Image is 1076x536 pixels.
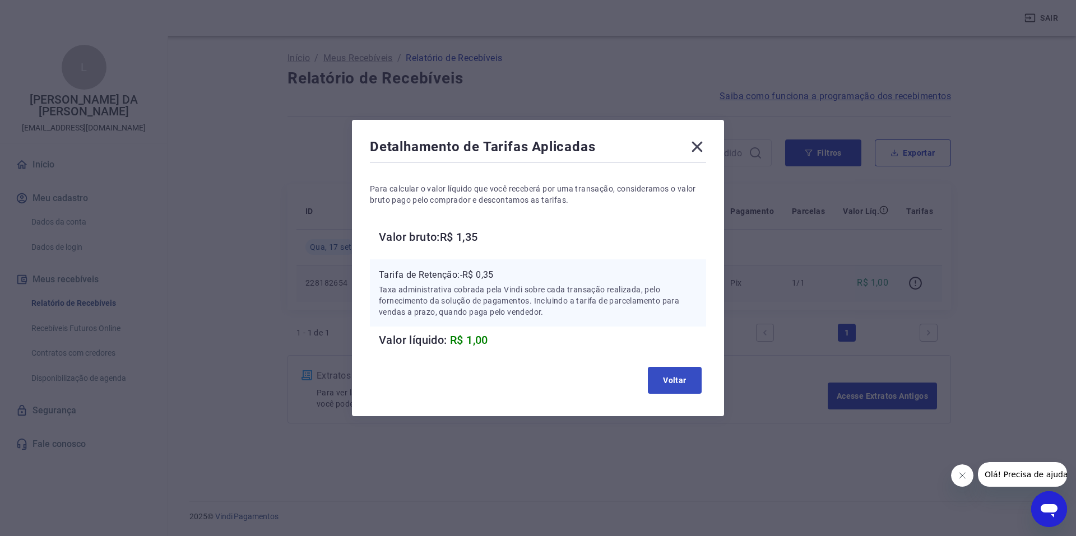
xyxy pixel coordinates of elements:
p: Taxa administrativa cobrada pela Vindi sobre cada transação realizada, pelo fornecimento da soluç... [379,284,697,318]
p: Para calcular o valor líquido que você receberá por uma transação, consideramos o valor bruto pag... [370,183,706,206]
div: Detalhamento de Tarifas Aplicadas [370,138,706,160]
span: Olá! Precisa de ajuda? [7,8,94,17]
p: Tarifa de Retenção: -R$ 0,35 [379,268,697,282]
iframe: Close message [951,464,973,487]
h6: Valor bruto: R$ 1,35 [379,228,706,246]
h6: Valor líquido: [379,331,706,349]
button: Voltar [648,367,702,394]
iframe: Message from company [978,462,1067,487]
span: R$ 1,00 [450,333,488,347]
iframe: Button to launch messaging window [1031,491,1067,527]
